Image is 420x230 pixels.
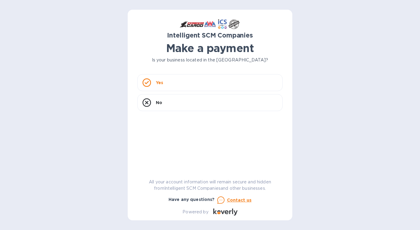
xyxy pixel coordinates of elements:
[156,100,162,106] p: No
[167,31,253,39] b: Intelligent SCM Companies
[169,197,215,202] b: Have any questions?
[137,57,283,63] p: Is your business located in the [GEOGRAPHIC_DATA]?
[227,198,252,202] u: Contact us
[137,42,283,54] h1: Make a payment
[182,209,208,215] p: Powered by
[137,179,283,192] p: All your account information will remain secure and hidden from Intelligent SCM Companies and oth...
[156,80,163,86] p: Yes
